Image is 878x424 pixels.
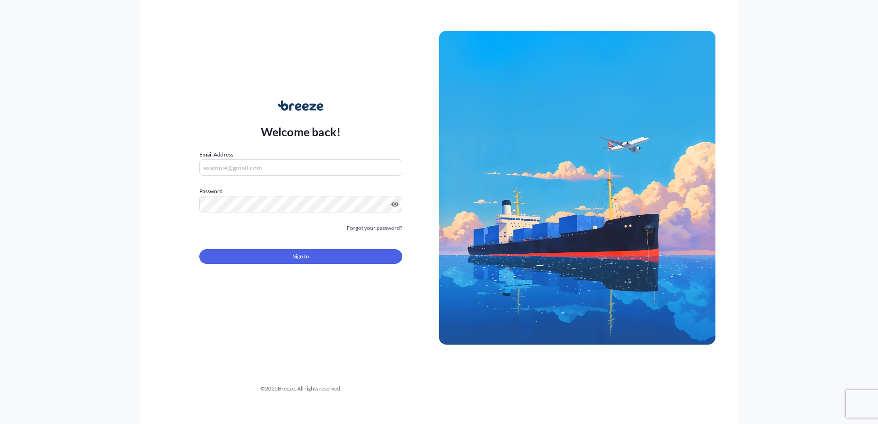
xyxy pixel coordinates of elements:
[199,187,402,196] label: Password
[261,124,341,139] p: Welcome back!
[199,159,402,176] input: example@gmail.com
[391,201,399,208] button: Show password
[199,150,233,159] label: Email Address
[199,249,402,264] button: Sign In
[293,252,309,261] span: Sign In
[439,31,715,345] img: Ship illustration
[163,384,439,393] div: © 2025 Breeze. All rights reserved.
[347,223,402,233] a: Forgot your password?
